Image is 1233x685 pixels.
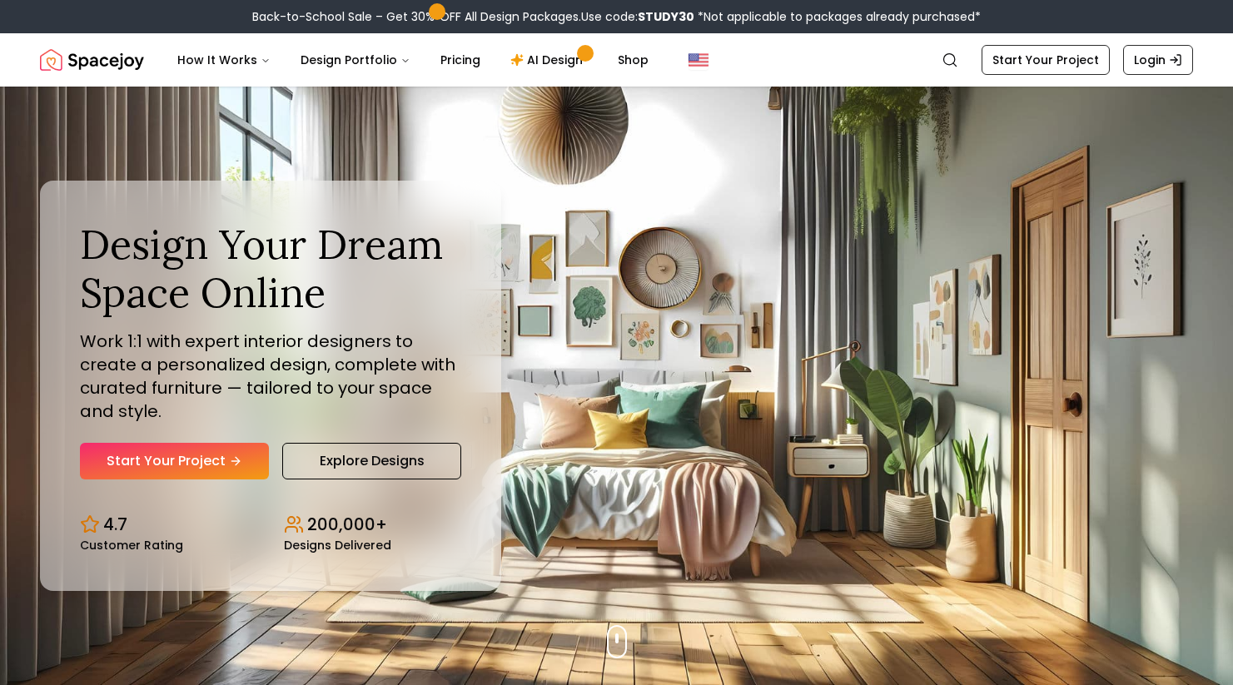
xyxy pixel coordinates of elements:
div: Back-to-School Sale – Get 30% OFF All Design Packages. [252,8,981,25]
h1: Design Your Dream Space Online [80,221,461,316]
img: Spacejoy Logo [40,43,144,77]
small: Customer Rating [80,539,183,551]
a: Explore Designs [282,443,461,479]
a: Start Your Project [80,443,269,479]
nav: Main [164,43,662,77]
a: Spacejoy [40,43,144,77]
a: Login [1123,45,1193,75]
p: 4.7 [103,513,127,536]
b: STUDY30 [638,8,694,25]
nav: Global [40,33,1193,87]
a: Pricing [427,43,494,77]
div: Design stats [80,499,461,551]
small: Designs Delivered [284,539,391,551]
button: How It Works [164,43,284,77]
img: United States [689,50,708,70]
a: Shop [604,43,662,77]
span: Use code: [581,8,694,25]
span: *Not applicable to packages already purchased* [694,8,981,25]
p: 200,000+ [307,513,387,536]
a: AI Design [497,43,601,77]
a: Start Your Project [982,45,1110,75]
p: Work 1:1 with expert interior designers to create a personalized design, complete with curated fu... [80,330,461,423]
button: Design Portfolio [287,43,424,77]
